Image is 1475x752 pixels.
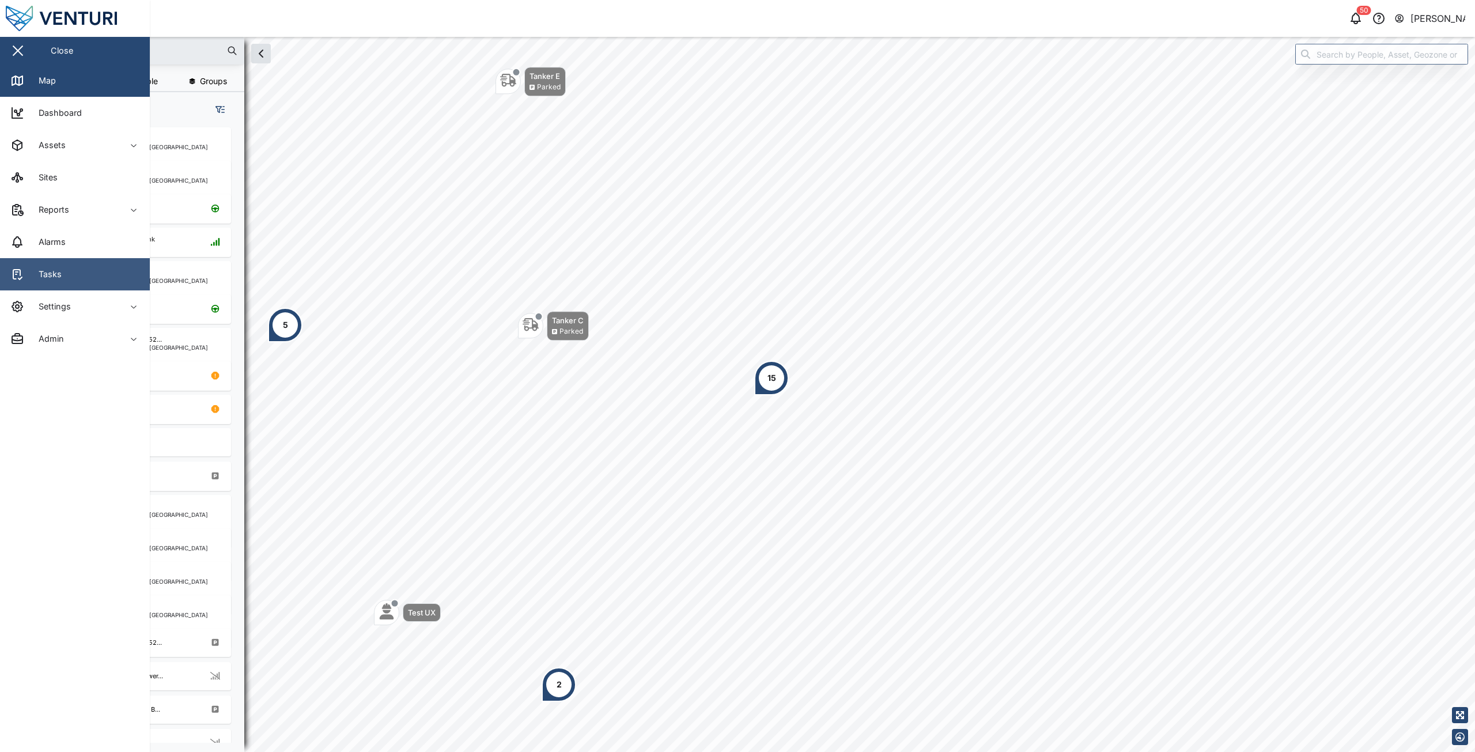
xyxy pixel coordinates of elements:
[30,300,71,313] div: Settings
[283,319,288,331] div: 5
[552,315,584,326] div: Tanker C
[530,70,561,82] div: Tanker E
[1295,44,1468,65] input: Search by People, Asset, Geozone or Place
[542,667,576,702] div: Map marker
[200,77,227,85] span: Groups
[30,203,69,216] div: Reports
[30,107,82,119] div: Dashboard
[30,171,58,184] div: Sites
[1394,10,1466,27] button: [PERSON_NAME]
[30,332,64,345] div: Admin
[30,268,62,281] div: Tasks
[268,308,302,342] div: Map marker
[51,44,73,57] div: Close
[754,361,789,395] div: Map marker
[559,326,583,337] div: Parked
[1357,6,1371,15] div: 50
[518,311,589,341] div: Map marker
[30,139,66,152] div: Assets
[6,6,156,31] img: Main Logo
[557,678,562,691] div: 2
[1410,12,1466,26] div: [PERSON_NAME]
[767,372,776,384] div: 15
[374,600,441,625] div: Map marker
[37,37,1475,752] canvas: Map
[408,607,436,618] div: Test UX
[30,236,66,248] div: Alarms
[496,67,566,96] div: Map marker
[30,74,56,87] div: Map
[537,82,561,93] div: Parked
